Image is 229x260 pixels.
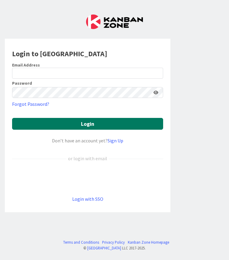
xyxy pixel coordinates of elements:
[12,81,32,85] label: Password
[12,62,40,68] label: Email Address
[72,196,103,202] a: Login with SSO
[128,239,169,245] a: Kanban Zone Homepage
[66,155,109,162] div: or login with email
[87,245,121,250] a: [GEOGRAPHIC_DATA]
[102,239,125,245] a: Privacy Policy
[12,118,163,130] button: Login
[12,137,163,144] div: Don’t have an account yet?
[9,172,135,185] iframe: Sign in with Google Button
[108,138,123,144] a: Sign Up
[86,15,143,29] img: Kanban Zone
[12,100,49,108] a: Forgot Password?
[12,49,107,58] b: Login to [GEOGRAPHIC_DATA]
[63,239,99,245] a: Terms and Conditions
